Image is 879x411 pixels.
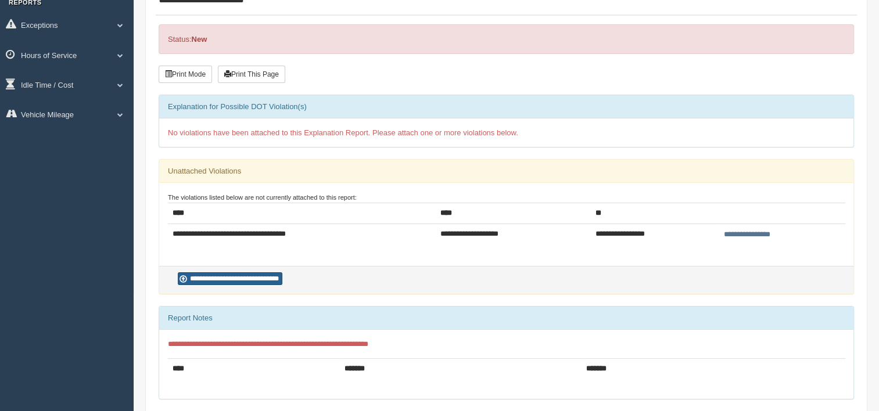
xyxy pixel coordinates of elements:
[168,128,518,137] span: No violations have been attached to this Explanation Report. Please attach one or more violations...
[168,194,357,201] small: The violations listed below are not currently attached to this report:
[218,66,285,83] button: Print This Page
[159,160,853,183] div: Unattached Violations
[159,66,212,83] button: Print Mode
[159,24,854,54] div: Status:
[159,95,853,118] div: Explanation for Possible DOT Violation(s)
[159,307,853,330] div: Report Notes
[191,35,207,44] strong: New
